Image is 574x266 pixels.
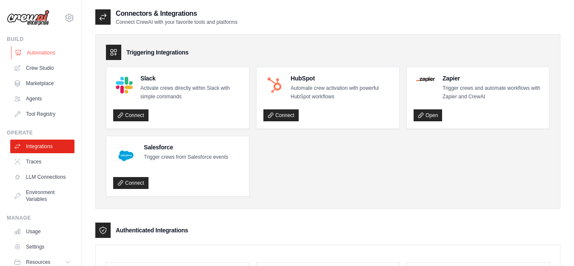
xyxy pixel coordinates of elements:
[266,77,283,94] img: HubSpot Logo
[10,225,74,238] a: Usage
[10,155,74,169] a: Traces
[291,84,392,101] p: Automate crew activation with powerful HubSpot workflows
[10,186,74,206] a: Environment Variables
[126,48,188,57] h3: Triggering Integrations
[10,240,74,254] a: Settings
[291,74,392,83] h4: HubSpot
[7,215,74,221] div: Manage
[10,77,74,90] a: Marketplace
[414,109,442,121] a: Open
[116,226,188,235] h3: Authenticated Integrations
[416,77,435,82] img: Zapier Logo
[144,153,228,162] p: Trigger crews from Salesforce events
[7,129,74,136] div: Operate
[10,170,74,184] a: LLM Connections
[113,109,148,121] a: Connect
[11,46,75,60] a: Automations
[26,259,50,266] span: Resources
[10,107,74,121] a: Tool Registry
[144,143,228,152] h4: Salesforce
[140,84,242,101] p: Activate crews directly within Slack with simple commands
[443,84,543,101] p: Trigger crews and automate workflows with Zapier and CrewAI
[10,61,74,75] a: Crew Studio
[10,140,74,153] a: Integrations
[116,77,133,94] img: Slack Logo
[7,36,74,43] div: Build
[443,74,543,83] h4: Zapier
[116,9,237,19] h2: Connectors & Integrations
[263,109,299,121] a: Connect
[116,146,136,166] img: Salesforce Logo
[116,19,237,26] p: Connect CrewAI with your favorite tools and platforms
[140,74,242,83] h4: Slack
[10,92,74,106] a: Agents
[113,177,148,189] a: Connect
[7,10,49,26] img: Logo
